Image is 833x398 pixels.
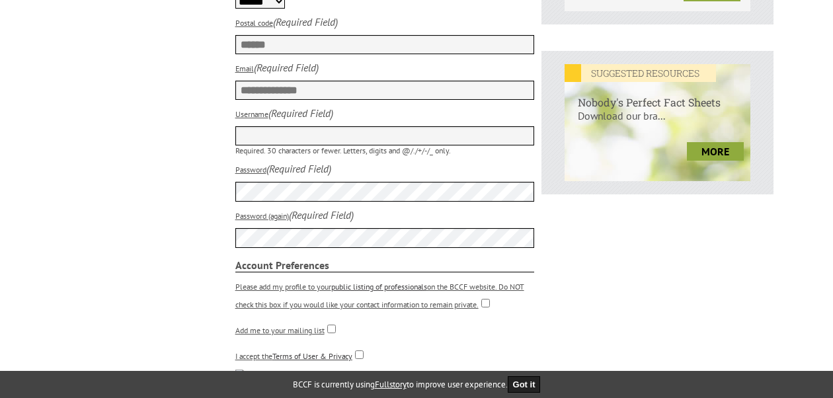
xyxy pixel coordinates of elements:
i: (Required Field) [254,61,319,74]
label: Add me to your mailing list [235,325,325,335]
a: Terms of User & Privacy [272,351,352,361]
em: SUGGESTED RESOURCES [565,64,716,82]
strong: Account Preferences [235,259,535,272]
label: Please add my profile to your on the BCCF website. Do NOT check this box if you would like your c... [235,282,524,309]
label: Postal code [235,18,273,28]
i: (Required Field) [273,15,338,28]
label: Password [235,165,266,175]
a: more [687,142,744,161]
label: Username [235,109,268,119]
a: public listing of professionals [331,282,427,292]
a: Fullstory [375,379,407,390]
img: captcha [235,370,280,383]
i: (Required Field) [266,162,331,175]
p: Required. 30 characters or fewer. Letters, digits and @/./+/-/_ only. [235,145,535,155]
label: Email [235,63,254,73]
h6: Nobody's Perfect Fact Sheets [565,82,750,109]
label: Password (again) [235,211,289,221]
p: Download our bra... [565,109,750,136]
button: Got it [508,376,541,393]
label: I accept the [235,351,352,361]
i: (Required Field) [289,208,354,221]
i: (Required Field) [268,106,333,120]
